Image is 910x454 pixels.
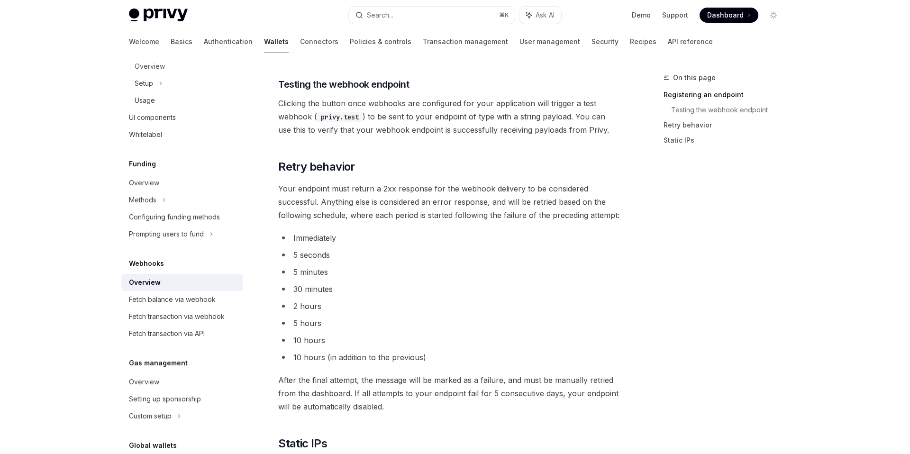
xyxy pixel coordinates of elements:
[278,334,620,347] li: 10 hours
[121,274,243,291] a: Overview
[129,30,159,53] a: Welcome
[766,8,781,23] button: Toggle dark mode
[121,390,243,408] a: Setting up sponsorship
[204,30,253,53] a: Authentication
[278,78,409,91] span: Testing the webhook endpoint
[278,265,620,279] li: 5 minutes
[278,300,620,313] li: 2 hours
[499,11,509,19] span: ⌘ K
[519,30,580,53] a: User management
[171,30,192,53] a: Basics
[129,158,156,170] h5: Funding
[591,30,619,53] a: Security
[673,72,716,83] span: On this page
[349,7,515,24] button: Search...⌘K
[129,311,225,322] div: Fetch transaction via webhook
[278,159,355,174] span: Retry behavior
[121,92,243,109] a: Usage
[129,9,188,22] img: light logo
[129,194,156,206] div: Methods
[129,328,205,339] div: Fetch transaction via API
[129,376,159,388] div: Overview
[135,78,153,89] div: Setup
[278,182,620,222] span: Your endpoint must return a 2xx response for the webhook delivery to be considered successful. An...
[700,8,758,23] a: Dashboard
[129,440,177,451] h5: Global wallets
[278,436,327,451] span: Static IPs
[121,291,243,308] a: Fetch balance via webhook
[129,410,172,422] div: Custom setup
[278,351,620,364] li: 10 hours (in addition to the previous)
[129,177,159,189] div: Overview
[707,10,744,20] span: Dashboard
[278,231,620,245] li: Immediately
[350,30,411,53] a: Policies & controls
[278,282,620,296] li: 30 minutes
[536,10,555,20] span: Ask AI
[367,9,393,21] div: Search...
[129,211,220,223] div: Configuring funding methods
[129,228,204,240] div: Prompting users to fund
[135,95,155,106] div: Usage
[129,393,201,405] div: Setting up sponsorship
[129,258,164,269] h5: Webhooks
[121,325,243,342] a: Fetch transaction via API
[317,112,363,122] code: privy.test
[630,30,656,53] a: Recipes
[668,30,713,53] a: API reference
[121,174,243,191] a: Overview
[121,209,243,226] a: Configuring funding methods
[121,308,243,325] a: Fetch transaction via webhook
[423,30,508,53] a: Transaction management
[519,7,561,24] button: Ask AI
[278,317,620,330] li: 5 hours
[664,118,789,133] a: Retry behavior
[129,294,216,305] div: Fetch balance via webhook
[664,87,789,102] a: Registering an endpoint
[632,10,651,20] a: Demo
[671,102,789,118] a: Testing the webhook endpoint
[121,126,243,143] a: Whitelabel
[129,357,188,369] h5: Gas management
[264,30,289,53] a: Wallets
[129,129,162,140] div: Whitelabel
[278,373,620,413] span: After the final attempt, the message will be marked as a failure, and must be manually retried fr...
[129,277,161,288] div: Overview
[300,30,338,53] a: Connectors
[278,248,620,262] li: 5 seconds
[662,10,688,20] a: Support
[664,133,789,148] a: Static IPs
[121,109,243,126] a: UI components
[129,112,176,123] div: UI components
[278,97,620,136] span: Clicking the button once webhooks are configured for your application will trigger a test webhook...
[121,373,243,390] a: Overview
